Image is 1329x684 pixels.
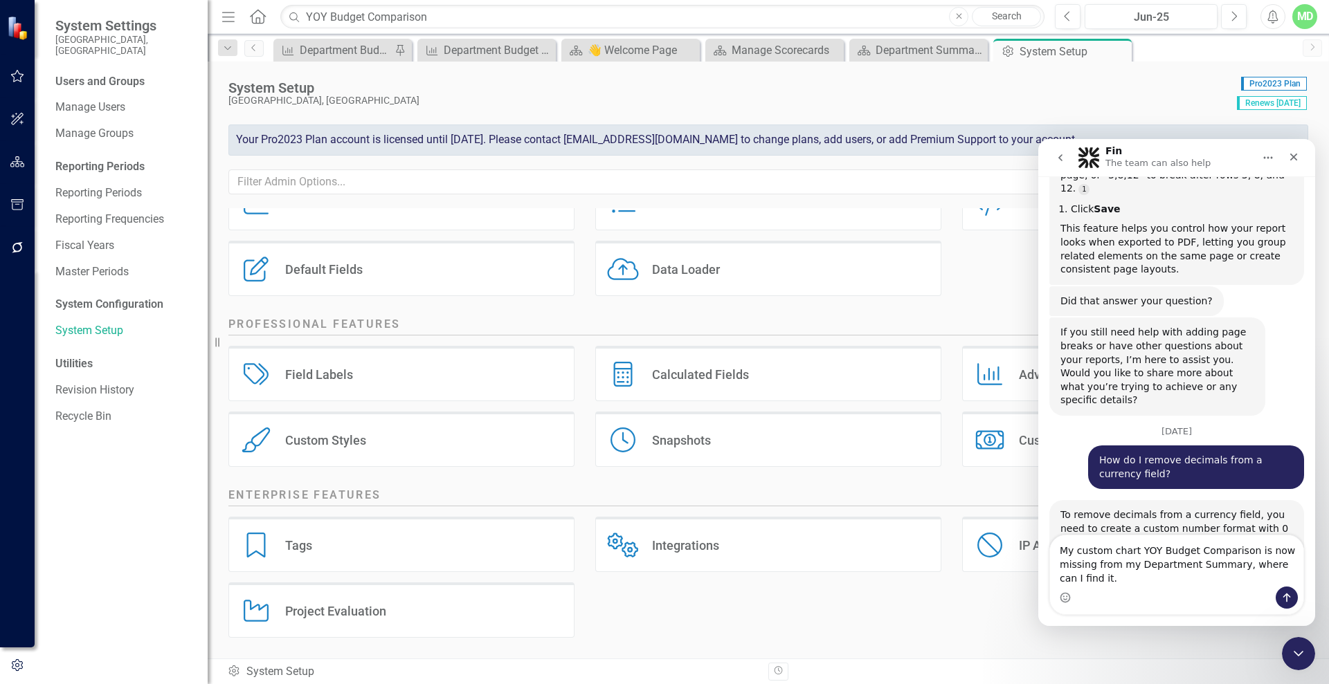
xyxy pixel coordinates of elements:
div: Advanced & Custom Charts [1019,367,1171,382]
div: Project Evaluation [285,603,386,619]
button: Jun-25 [1085,4,1218,29]
span: System Settings [55,17,194,34]
h2: Professional Features [228,317,1308,335]
a: Manage Scorecards [709,41,840,59]
div: Custom Number Formats [1019,432,1159,448]
a: Department Budget [277,41,391,59]
div: To remove decimals from a currency field, you need to create a custom number format with 0 decima... [22,369,255,410]
div: 👋 Welcome Page [588,41,696,59]
div: Jun-25 [1090,9,1213,26]
span: Pro2023 Plan [1241,77,1307,91]
a: Department Budget (Review) [421,41,552,59]
a: Search [972,7,1041,26]
a: Manage Groups [55,126,194,142]
a: System Setup [55,323,194,339]
div: Reporting Periods [55,159,194,175]
div: Department Budget [300,41,391,59]
a: Manage Users [55,100,194,115]
div: Users and Groups [55,74,194,90]
img: ClearPoint Strategy [7,15,31,39]
div: [GEOGRAPHIC_DATA], [GEOGRAPHIC_DATA] [228,95,1230,106]
div: Default Fields [285,261,363,277]
div: System Setup [227,664,758,680]
div: Field Labels [285,367,353,382]
button: Send a message… [237,447,260,470]
button: Emoji picker [21,453,33,464]
textarea: Message… [12,396,265,447]
a: Reporting Periods [55,185,194,201]
div: Tags [285,537,312,553]
div: System Configuration [55,297,194,313]
a: Recycle Bin [55,409,194,425]
a: Fiscal Years [55,238,194,254]
div: Department Budget (Review) [444,41,552,59]
div: Integrations [652,537,719,553]
div: Data Loader [652,261,720,277]
a: Reporting Frequencies [55,212,194,228]
span: Renews [DATE] [1237,96,1307,110]
div: IP Address Restrictions [1019,537,1148,553]
iframe: Intercom live chat [1282,637,1315,670]
div: Manage Scorecards [732,41,840,59]
small: [GEOGRAPHIC_DATA], [GEOGRAPHIC_DATA] [55,34,194,57]
div: Your Pro2023 Plan account is licensed until [DATE]. Please contact [EMAIL_ADDRESS][DOMAIN_NAME] t... [228,124,1308,156]
div: Utilities [55,356,194,372]
input: Search ClearPoint... [280,5,1045,29]
div: Department Summary [876,41,984,59]
h2: Enterprise Features [228,488,1308,506]
input: Filter Admin Options... [228,169,1308,195]
div: Calculated Fields [652,367,749,382]
a: Department Summary [853,41,984,59]
div: Snapshots [652,432,711,448]
div: System Setup [228,80,1230,95]
button: MD [1292,4,1317,29]
a: Master Periods [55,264,194,280]
a: Revision History [55,382,194,398]
a: 👋 Welcome Page [565,41,696,59]
div: System Setup [1020,43,1128,60]
div: Custom Styles [285,432,366,448]
iframe: Intercom live chat [1038,139,1315,626]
